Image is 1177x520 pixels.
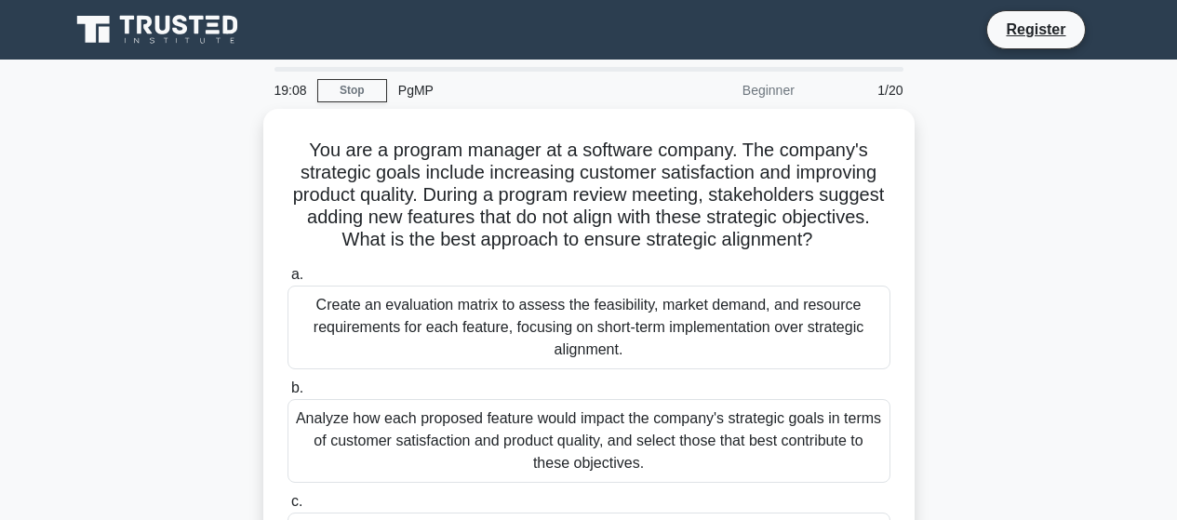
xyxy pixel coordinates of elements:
[288,286,890,369] div: Create an evaluation matrix to assess the feasibility, market demand, and resource requirements f...
[643,72,806,109] div: Beginner
[291,380,303,395] span: b.
[291,493,302,509] span: c.
[387,72,643,109] div: PgMP
[263,72,317,109] div: 19:08
[286,139,892,252] h5: You are a program manager at a software company. The company's strategic goals include increasing...
[288,399,890,483] div: Analyze how each proposed feature would impact the company's strategic goals in terms of customer...
[291,266,303,282] span: a.
[995,18,1077,41] a: Register
[317,79,387,102] a: Stop
[806,72,915,109] div: 1/20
